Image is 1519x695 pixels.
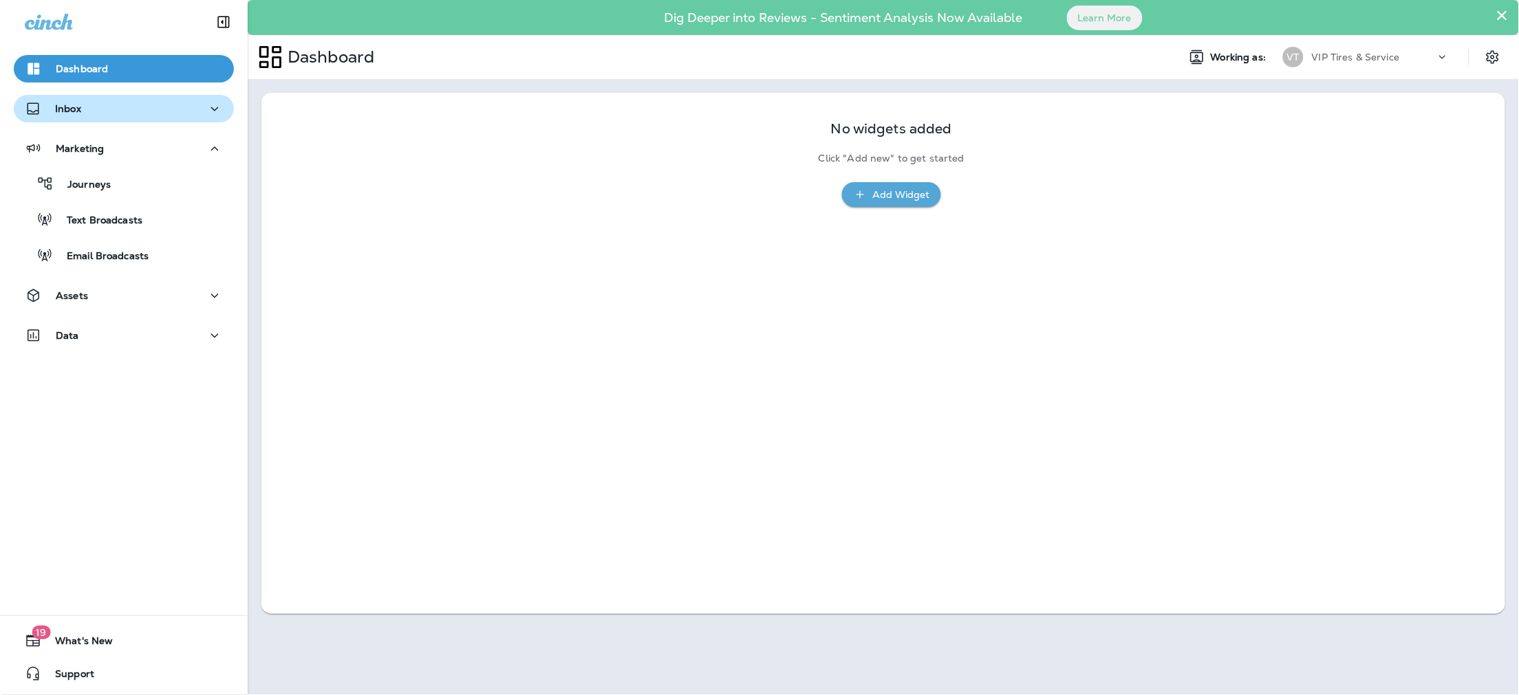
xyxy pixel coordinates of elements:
button: Data [14,322,234,349]
button: Support [14,660,234,687]
button: Email Broadcasts [14,241,234,269]
button: Journeys [14,169,234,198]
button: Text Broadcasts [14,205,234,234]
p: VIP Tires & Service [1312,52,1400,63]
button: Collapse Sidebar [204,8,243,36]
button: Assets [14,282,234,309]
p: Text Broadcasts [53,214,142,228]
span: Support [41,668,94,685]
button: Marketing [14,135,234,162]
span: Working as: [1211,52,1269,63]
button: 19What's New [14,627,234,654]
p: Dig Deeper into Reviews - Sentiment Analysis Now Available [625,16,1063,20]
span: What's New [41,635,113,652]
p: Email Broadcasts [53,250,149,263]
button: Settings [1480,45,1505,69]
div: VT [1283,47,1304,67]
button: Dashboard [14,55,234,82]
button: Inbox [14,95,234,122]
p: Data [56,330,79,341]
button: Learn More [1067,5,1143,30]
p: Click "Add new" to get started [819,153,965,164]
p: Journeys [54,179,111,192]
p: Dashboard [282,47,374,67]
div: Add Widget [873,186,930,203]
p: Dashboard [56,63,108,74]
button: Close [1496,4,1509,26]
button: Add Widget [842,182,941,208]
p: Inbox [55,103,81,114]
p: Assets [56,290,88,301]
p: No widgets added [831,123,952,135]
p: Marketing [56,143,104,154]
span: 19 [32,626,50,639]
